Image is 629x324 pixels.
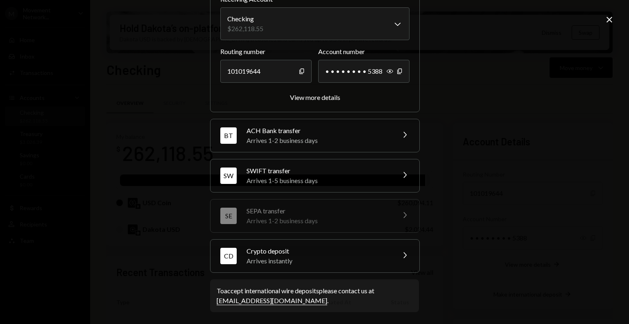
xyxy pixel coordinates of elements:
div: SW [220,168,237,184]
div: To accept international wire deposits please contact us at . [217,286,412,306]
div: CD [220,248,237,264]
div: Arrives 1-2 business days [247,216,390,226]
div: SE [220,208,237,224]
div: • • • • • • • • 5388 [318,60,410,83]
div: ACH Bank transfer [247,126,390,136]
div: BT [220,127,237,144]
label: Account number [318,47,410,57]
button: SWSWIFT transferArrives 1-5 business days [210,159,419,192]
div: SEPA transfer [247,206,390,216]
div: Arrives instantly [247,256,390,266]
div: Arrives 1-2 business days [247,136,390,145]
button: BTACH Bank transferArrives 1-2 business days [210,119,419,152]
div: View more details [290,93,340,101]
div: SWIFT transfer [247,166,390,176]
button: View more details [290,93,340,102]
button: Receiving Account [220,7,410,40]
label: Routing number [220,47,312,57]
div: 101019644 [220,60,312,83]
div: Crypto deposit [247,246,390,256]
button: CDCrypto depositArrives instantly [210,240,419,272]
a: [EMAIL_ADDRESS][DOMAIN_NAME] [217,297,327,305]
button: SESEPA transferArrives 1-2 business days [210,199,419,232]
div: Arrives 1-5 business days [247,176,390,186]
